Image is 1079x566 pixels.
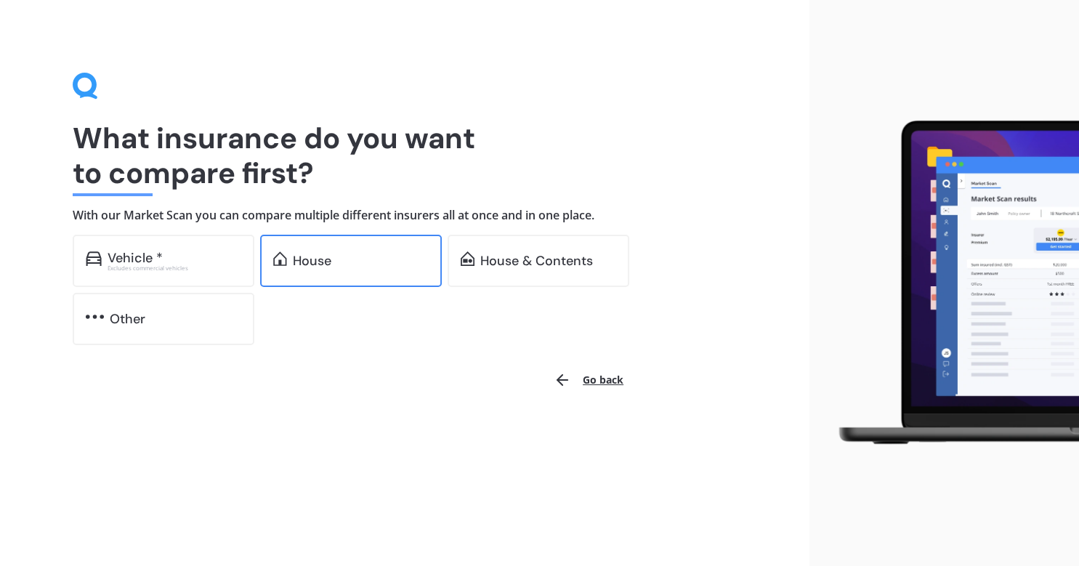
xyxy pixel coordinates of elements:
div: House & Contents [480,254,593,268]
div: Vehicle * [108,251,163,265]
img: laptop.webp [821,113,1079,452]
div: Other [110,312,145,326]
div: Excludes commercial vehicles [108,265,241,271]
img: other.81dba5aafe580aa69f38.svg [86,310,104,324]
h4: With our Market Scan you can compare multiple different insurers all at once and in one place. [73,208,737,223]
div: House [293,254,331,268]
h1: What insurance do you want to compare first? [73,121,737,190]
button: Go back [545,363,632,397]
img: car.f15378c7a67c060ca3f3.svg [86,251,102,266]
img: home.91c183c226a05b4dc763.svg [273,251,287,266]
img: home-and-contents.b802091223b8502ef2dd.svg [461,251,474,266]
